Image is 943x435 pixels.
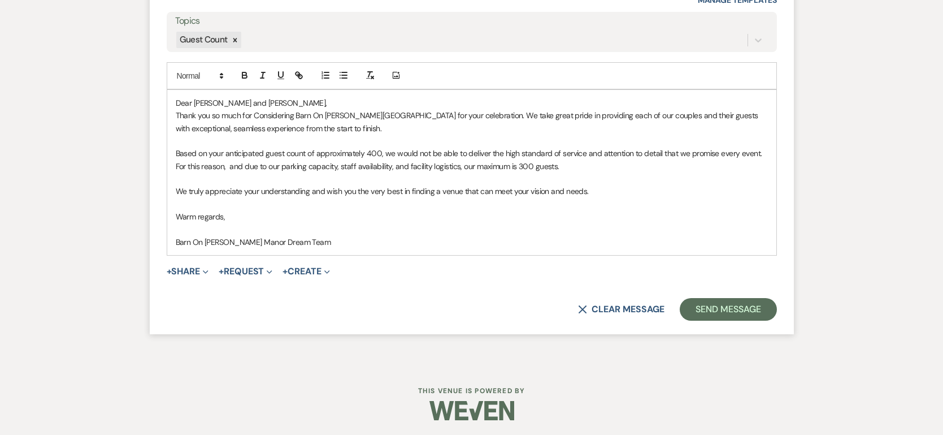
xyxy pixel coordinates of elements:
[167,267,172,276] span: +
[283,267,288,276] span: +
[578,305,664,314] button: Clear message
[283,267,329,276] button: Create
[176,210,768,223] p: Warm regards,
[176,32,229,48] div: Guest Count
[219,267,224,276] span: +
[176,185,768,197] p: We truly appreciate your understanding and wish you the very best in finding a venue that can mee...
[176,147,768,173] p: Based on your anticipated guest count of approximately 400, we would not be able to deliver the h...
[176,236,768,248] p: Barn On [PERSON_NAME] Manor Dream Team
[680,298,776,321] button: Send Message
[176,97,768,109] p: Dear [PERSON_NAME] and [PERSON_NAME],
[167,267,209,276] button: Share
[429,391,514,430] img: Weven Logo
[176,109,768,135] p: Thank you so much for Considering Barn On [PERSON_NAME][GEOGRAPHIC_DATA] for your celebration. We...
[175,13,768,29] label: Topics
[219,267,272,276] button: Request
